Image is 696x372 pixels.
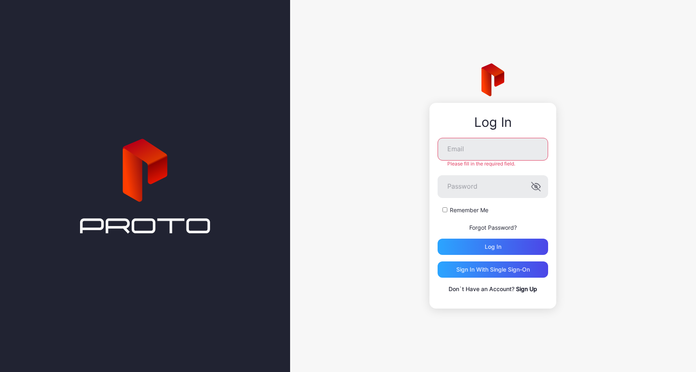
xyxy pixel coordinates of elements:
div: Sign in With Single Sign-On [456,266,530,273]
div: Please fill in the required field. [438,161,548,167]
a: Forgot Password? [469,224,517,231]
button: Log in [438,239,548,255]
a: Sign Up [516,285,537,292]
div: Log In [438,115,548,130]
p: Don`t Have an Account? [438,284,548,294]
button: Sign in With Single Sign-On [438,261,548,278]
button: Password [531,182,541,191]
label: Remember Me [450,206,488,214]
input: Password [438,175,548,198]
div: Log in [485,244,501,250]
input: Email [438,138,548,161]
